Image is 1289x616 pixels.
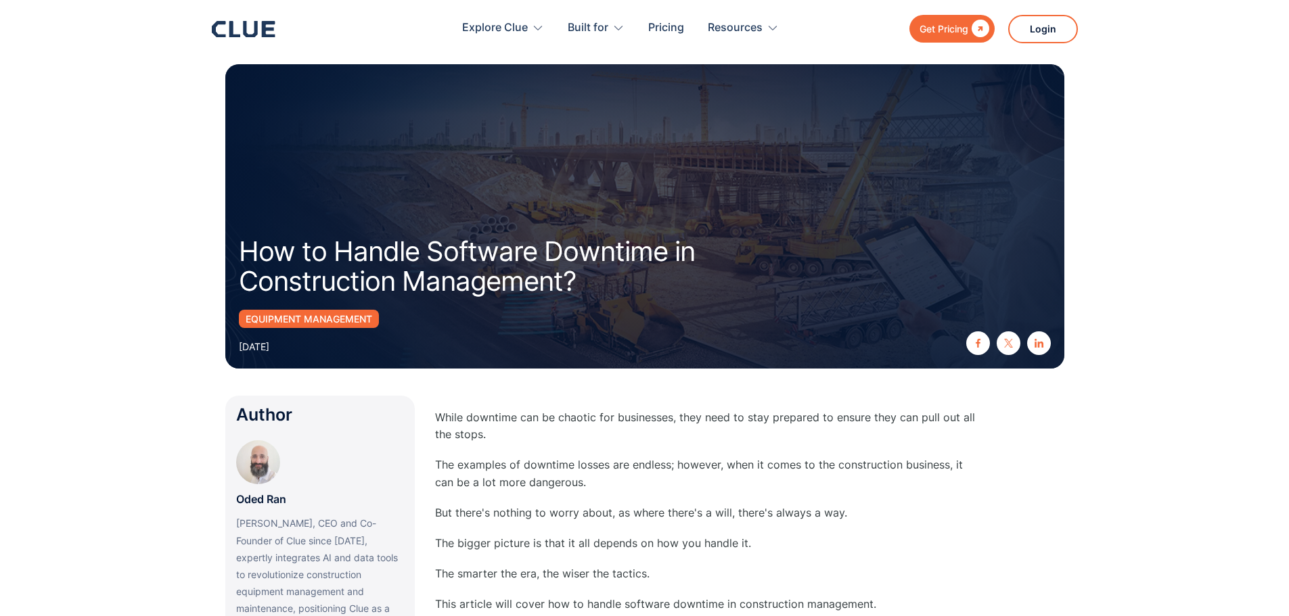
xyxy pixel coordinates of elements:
div: Built for [568,7,625,49]
h1: How to Handle Software Downtime in Construction Management? [239,237,807,296]
a: Pricing [648,7,684,49]
a: Get Pricing [909,15,995,43]
a: Equipment Management [239,310,379,328]
p: This article will cover how to handle software downtime in construction management. [435,596,976,613]
a: Login [1008,15,1078,43]
p: But there's nothing to worry about, as where there's a will, there's always a way. [435,504,976,521]
div:  [968,20,989,37]
p: While downtime can be chaotic for businesses, they need to stay prepared to ensure they can pull ... [435,409,976,443]
div: Resources [708,7,779,49]
img: linkedin icon [1035,339,1043,348]
div: Author [236,406,404,423]
img: facebook icon [974,339,982,348]
img: Oded Ran [236,440,280,484]
div: Resources [708,7,763,49]
p: The examples of downtime losses are endless; however, when it comes to the construction business,... [435,456,976,490]
div: Explore Clue [462,7,528,49]
div: Explore Clue [462,7,544,49]
img: twitter X icon [1004,339,1013,348]
p: The bigger picture is that it all depends on how you handle it. [435,535,976,552]
div: Get Pricing [920,20,968,37]
div: [DATE] [239,338,269,355]
div: Built for [568,7,608,49]
p: Oded Ran [236,491,286,508]
p: The smarter the era, the wiser the tactics. [435,565,976,582]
